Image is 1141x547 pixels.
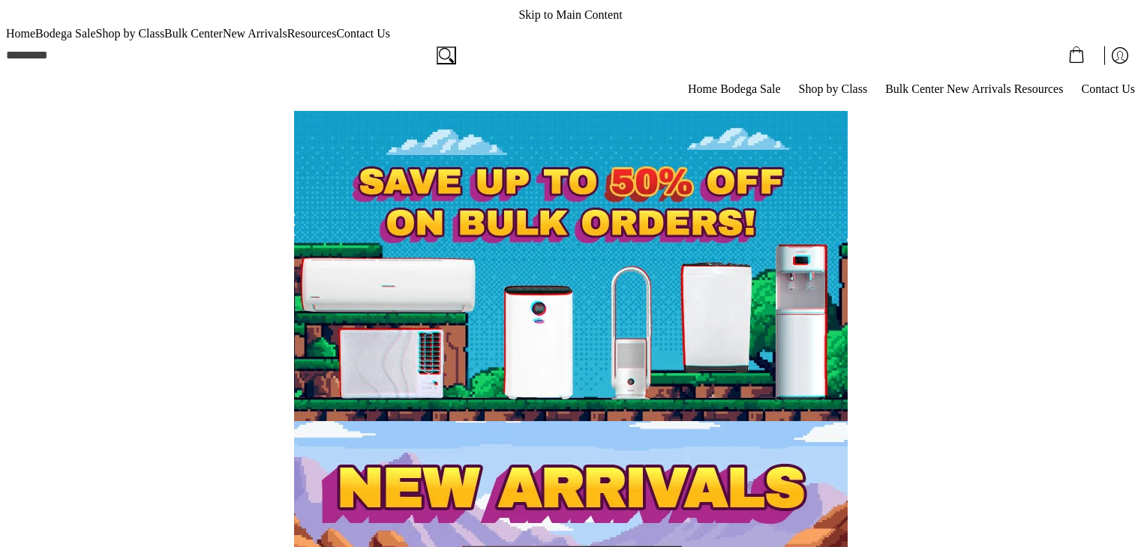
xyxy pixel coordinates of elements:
[1014,80,1079,99] a: Resources
[6,27,35,40] span: Home
[947,82,1011,95] span: New Arrivals
[35,27,95,40] span: Bodega Sale
[336,27,390,40] span: Contact Us
[96,27,165,40] span: Shop by Class
[1081,80,1135,99] a: Contact Us
[287,27,337,40] span: Resources
[6,79,1135,99] nav: Main Menu
[688,80,717,99] a: Home
[885,80,944,99] a: Bulk Center
[1091,46,1096,64] span: ₱0
[1087,46,1091,64] span: 0
[6,6,1135,25] a: Skip to Main Content
[688,82,717,95] span: Home
[1057,43,1105,68] a: Cart
[947,80,1011,99] a: New Arrivals
[799,80,883,99] a: Shop by Class
[1105,43,1135,68] a: Log in
[223,27,287,40] span: New Arrivals
[1064,46,1098,64] span: •
[437,46,456,65] button: Search
[720,80,795,99] a: Bodega Sale
[164,27,223,40] span: Bulk Center
[885,82,944,95] span: Bulk Center
[6,43,1135,68] ul: Customer Navigation
[1081,82,1135,95] span: Contact Us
